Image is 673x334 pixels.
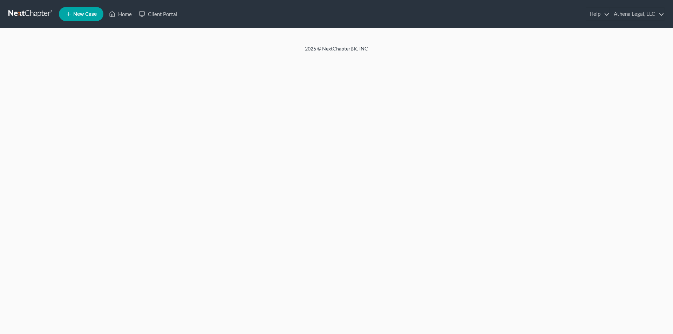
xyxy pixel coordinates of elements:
[135,8,181,20] a: Client Portal
[610,8,664,20] a: Athena Legal, LLC
[586,8,610,20] a: Help
[59,7,103,21] new-legal-case-button: New Case
[137,45,536,58] div: 2025 © NextChapterBK, INC
[106,8,135,20] a: Home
